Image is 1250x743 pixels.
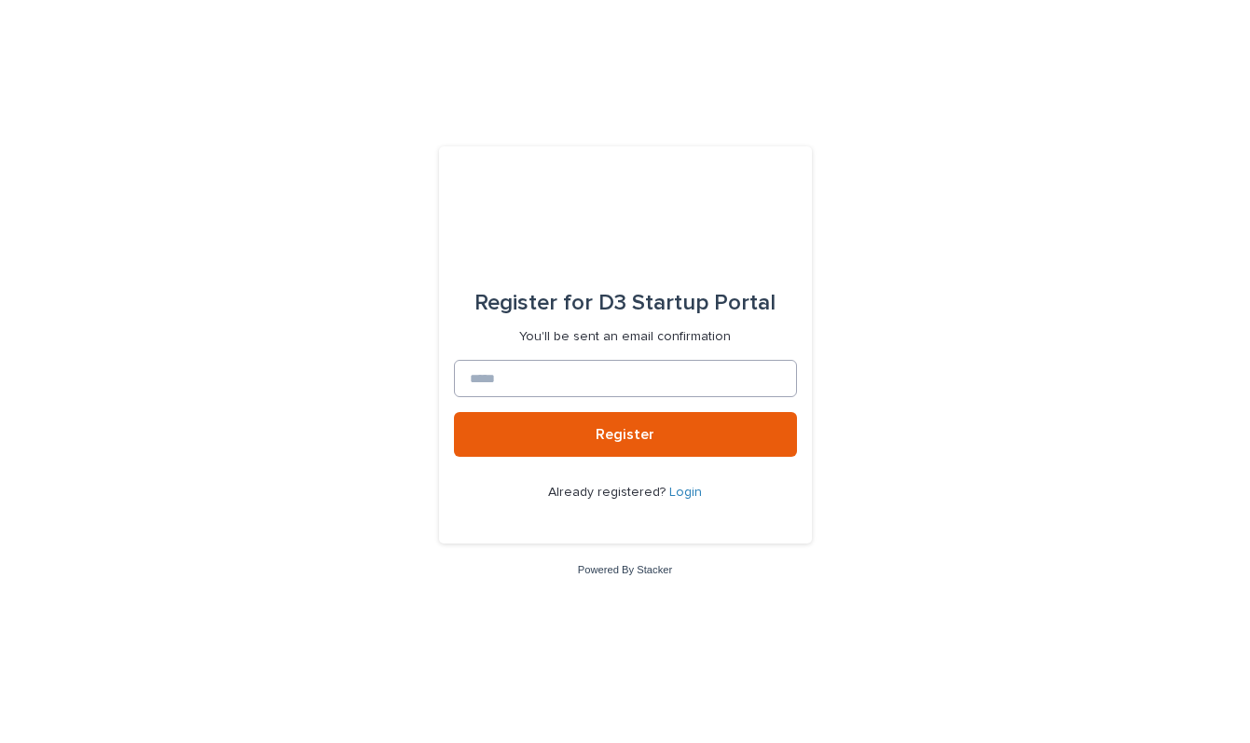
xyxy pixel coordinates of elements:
a: Powered By Stacker [578,564,672,575]
div: D3 Startup Portal [474,277,776,329]
span: Already registered? [548,486,669,499]
span: Register [596,427,654,442]
p: You'll be sent an email confirmation [519,329,731,345]
img: q0dI35fxT46jIlCv2fcp [564,191,686,247]
a: Login [669,486,702,499]
span: Register for [474,292,593,314]
button: Register [454,412,797,457]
